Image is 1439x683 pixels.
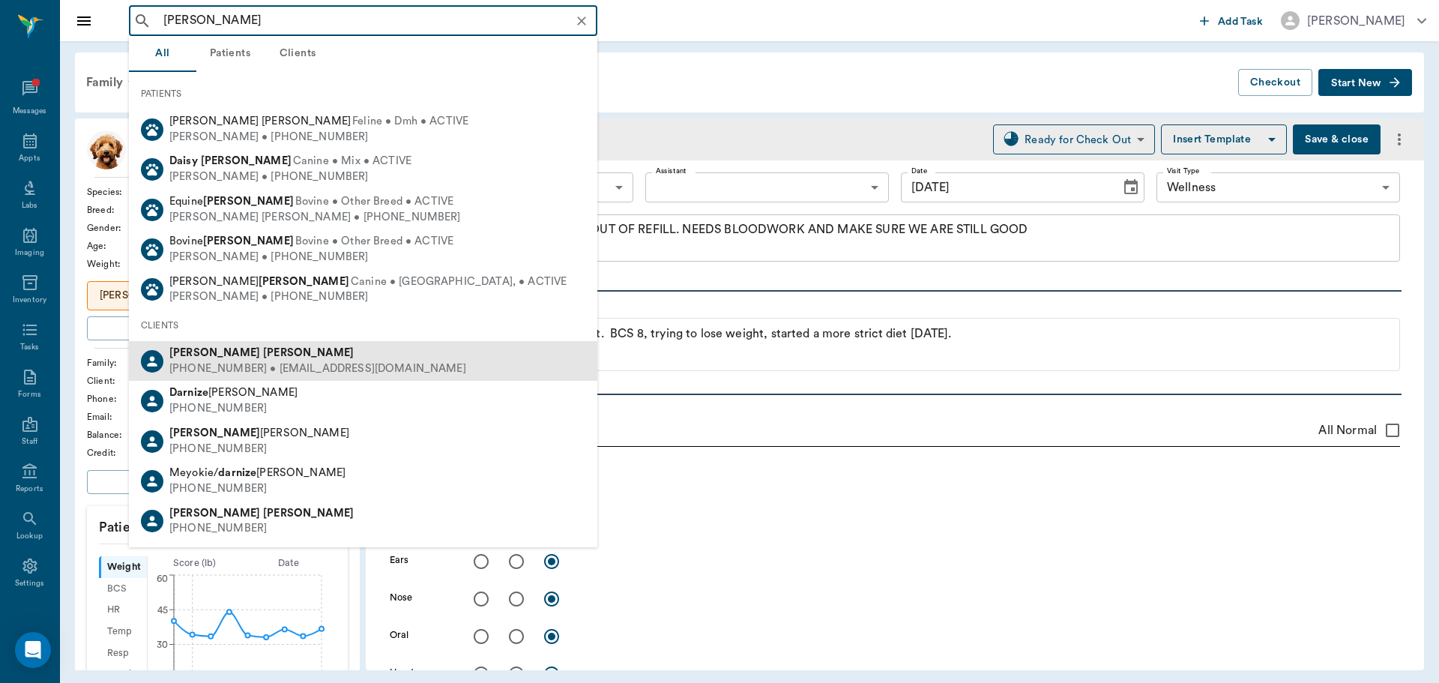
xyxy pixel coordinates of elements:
button: Save & close [1293,124,1381,154]
div: HR [99,600,147,622]
div: Open Intercom Messenger [15,632,51,668]
div: [PHONE_NUMBER] [169,401,298,417]
div: [PHONE_NUMBER] [169,521,354,537]
div: Date [241,556,336,571]
button: All [129,36,196,72]
div: Family [77,64,150,100]
b: [PERSON_NAME] [263,347,354,358]
tspan: 30 [157,640,168,649]
div: [PERSON_NAME] • [PHONE_NUMBER] [169,250,453,265]
button: Patients [196,36,264,72]
button: Clear [571,10,592,31]
button: Insert Template [1161,124,1287,154]
span: [PERSON_NAME] [PERSON_NAME] [169,115,351,127]
span: Equine [169,196,294,207]
button: Add Task [1194,7,1269,34]
b: [PERSON_NAME] [169,508,260,519]
div: Weight [99,556,147,578]
span: Feline • Dmh • ACTIVE [352,114,468,130]
label: Nose [390,591,412,604]
div: Score ( lb ) [148,556,242,571]
div: Phone : [87,392,152,406]
div: Client : [87,374,152,388]
div: [PERSON_NAME] [1307,12,1405,30]
div: Temp [99,621,147,643]
div: [PHONE_NUMBER] [169,442,349,457]
b: [PERSON_NAME] [203,235,294,247]
button: Add patient Special Care Note [87,316,348,340]
b: Daisy [169,155,198,166]
b: [PERSON_NAME] [169,347,260,358]
button: more [1387,127,1412,152]
span: Bovine [169,235,294,247]
div: PATIENTS [129,78,597,109]
button: Clients [264,36,331,72]
div: Lookup [16,531,43,542]
span: All Normal [1318,421,1377,439]
div: Weight : [87,257,152,271]
span: Canine • Mix • ACTIVE [293,154,411,169]
div: Imaging [15,247,44,259]
p: Can tell when has a pill and when not. BCS 8, trying to lose weight, started a more strict diet [... [396,325,1393,343]
span: Bovine • Other Breed • ACTIVE [295,194,453,210]
div: Staff [22,436,37,448]
textarea: HAS BEEN ON [MEDICAL_DATA]. OUT OF REFILL. NEEDS BLOODWORK AND MAKE SURE WE ARE STILL GOOD -[PERS... [400,221,1390,256]
div: Ready for Check Out [1025,131,1131,148]
button: Choose date, selected date is Oct 3, 2025 [1116,172,1146,202]
div: Wellness [1156,172,1400,202]
span: [PERSON_NAME] [169,427,349,439]
b: darnize [218,467,256,478]
button: [PERSON_NAME] [1269,7,1438,34]
b: [PERSON_NAME] [263,508,354,519]
input: Search [157,10,593,31]
button: Start New [1318,69,1412,97]
div: CLIENTS [129,310,597,341]
b: [PERSON_NAME] [201,155,292,166]
div: Age : [87,239,152,253]
input: MM/DD/YYYY [901,172,1110,202]
label: Heart [390,666,415,679]
b: [PERSON_NAME] [259,276,349,287]
div: Reports [16,484,43,495]
div: [PERSON_NAME] • [PHONE_NUMBER] [169,130,468,145]
div: Credit : [87,446,152,460]
div: Labs [22,200,37,211]
label: Visit Type [1167,166,1200,176]
div: [PHONE_NUMBER] • [EMAIL_ADDRESS][DOMAIN_NAME] [169,361,466,377]
span: [PERSON_NAME] [169,276,349,287]
label: Ears [390,553,408,567]
div: Inventory [13,295,46,306]
div: [PERSON_NAME] • [PHONE_NUMBER] [169,169,411,185]
div: Species : [87,185,152,199]
span: Canine • [GEOGRAPHIC_DATA], • ACTIVE [351,274,567,290]
div: [PERSON_NAME] • [PHONE_NUMBER] [169,289,567,305]
div: Gender : [87,221,152,235]
div: [PHONE_NUMBER] [169,481,346,497]
p: Patient Vitals [87,506,348,544]
tspan: 60 [157,574,168,583]
div: Forms [18,389,40,400]
img: Profile Image [87,130,126,169]
button: Add client Special Care Note [87,470,348,494]
button: Close drawer [69,6,99,36]
div: Appts [19,153,40,164]
button: Checkout [1238,69,1312,97]
div: Breed : [87,203,152,217]
div: Messages [13,106,47,117]
label: Assistant [656,166,687,176]
label: Oral [390,628,408,642]
b: [PERSON_NAME] [203,196,294,207]
div: Settings [15,578,45,589]
div: [PERSON_NAME] [PERSON_NAME] • [PHONE_NUMBER] [169,210,461,226]
div: Balance : [87,428,152,442]
tspan: 45 [157,605,168,614]
div: Resp [99,643,147,664]
div: Tasks [20,342,39,353]
b: Darnize [169,387,208,398]
label: Date [911,166,927,176]
span: Meyokie/ [PERSON_NAME] [169,467,346,478]
div: Email : [87,410,152,424]
b: [PERSON_NAME] [169,427,260,439]
div: Family : [87,356,152,370]
span: [PERSON_NAME] [169,387,298,398]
